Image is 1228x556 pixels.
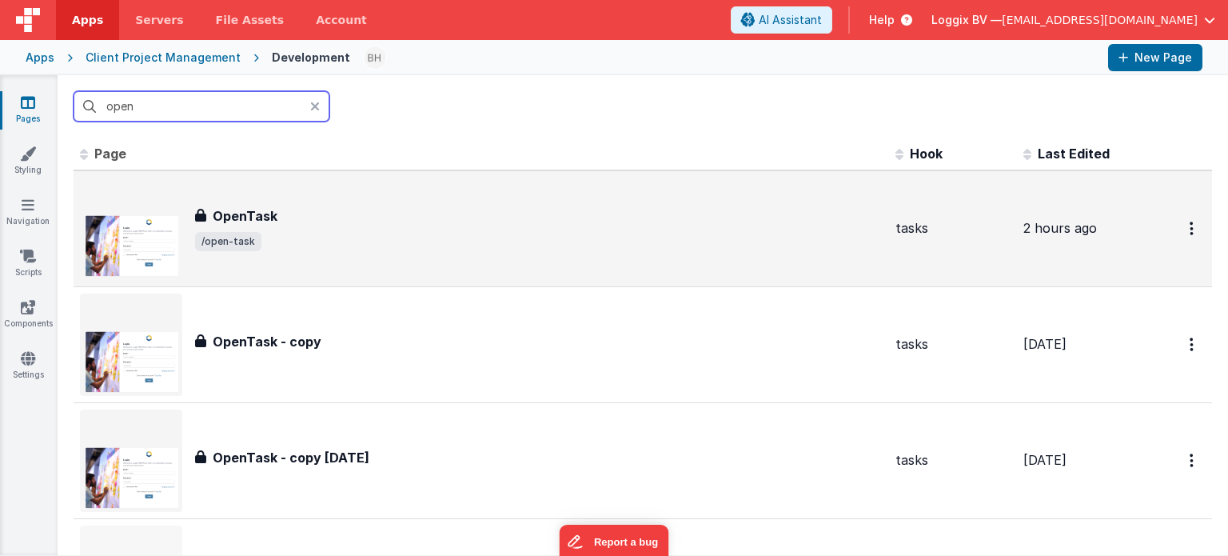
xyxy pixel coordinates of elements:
span: /open-task [195,232,261,251]
button: Options [1180,212,1206,245]
div: tasks [895,219,1011,238]
button: AI Assistant [731,6,832,34]
button: Options [1180,328,1206,361]
h3: OpenTask [213,206,277,226]
h3: OpenTask - copy [DATE] [213,448,369,467]
div: tasks [895,451,1011,470]
input: Search pages, id's ... [74,91,329,122]
button: Options [1180,444,1206,477]
span: AI Assistant [759,12,822,28]
span: Loggix BV — [931,12,1002,28]
div: Client Project Management [86,50,241,66]
span: [DATE] [1023,336,1067,352]
div: Apps [26,50,54,66]
span: Hook [910,146,943,162]
img: 3ad3aa5857d352abba5aafafe73d6257 [364,46,386,69]
span: 2 hours ago [1023,220,1097,236]
span: Apps [72,12,103,28]
span: File Assets [216,12,285,28]
div: tasks [895,335,1011,354]
h3: OpenTask - copy [213,332,321,351]
span: [DATE] [1023,452,1067,468]
span: Last Edited [1038,146,1110,162]
span: Page [94,146,126,162]
span: Servers [135,12,183,28]
span: [EMAIL_ADDRESS][DOMAIN_NAME] [1002,12,1198,28]
div: Development [272,50,350,66]
button: New Page [1108,44,1202,71]
span: Help [869,12,895,28]
button: Loggix BV — [EMAIL_ADDRESS][DOMAIN_NAME] [931,12,1215,28]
